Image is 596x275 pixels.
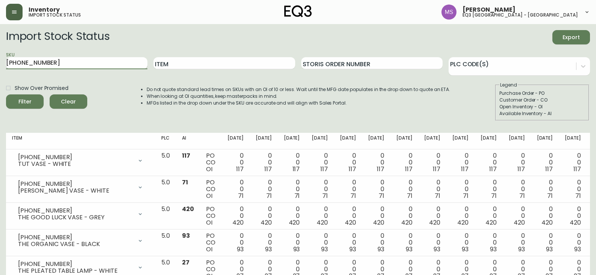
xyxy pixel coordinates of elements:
[18,207,133,214] div: [PHONE_NUMBER]
[340,152,356,173] div: 0 0
[147,100,450,106] li: MFGs listed in the drop down under the SKU are accurate and will align with Sales Portal.
[574,245,581,254] span: 93
[256,152,272,173] div: 0 0
[434,245,440,254] span: 93
[284,179,300,199] div: 0 0
[12,179,149,196] div: [PHONE_NUMBER][PERSON_NAME] VASE - WHITE
[379,191,384,200] span: 71
[481,152,497,173] div: 0 0
[182,178,188,187] span: 71
[499,97,585,103] div: Customer Order - CO
[405,165,412,173] span: 117
[499,110,585,117] div: Available Inventory - AI
[565,232,581,253] div: 0 0
[155,203,176,229] td: 5.0
[424,206,440,226] div: 0 0
[18,267,133,274] div: THE PLEATED TABLE LAMP - WHITE
[475,133,503,149] th: [DATE]
[6,94,44,109] button: Filter
[182,231,190,240] span: 93
[537,152,553,173] div: 0 0
[206,165,212,173] span: OI
[56,97,81,106] span: Clear
[6,133,155,149] th: Item
[182,151,190,160] span: 117
[499,82,518,88] legend: Legend
[446,133,475,149] th: [DATE]
[463,13,578,17] h5: eq3 [GEOGRAPHIC_DATA] - [GEOGRAPHIC_DATA]
[284,5,312,17] img: logo
[227,206,244,226] div: 0 0
[349,245,356,254] span: 93
[261,218,272,227] span: 420
[256,179,272,199] div: 0 0
[18,154,133,161] div: [PHONE_NUMBER]
[517,165,525,173] span: 117
[503,133,531,149] th: [DATE]
[206,179,215,199] div: PO CO
[565,206,581,226] div: 0 0
[12,152,149,169] div: [PHONE_NUMBER]TUT VASE - WHITE
[485,218,497,227] span: 420
[256,206,272,226] div: 0 0
[452,232,469,253] div: 0 0
[489,165,497,173] span: 117
[349,165,356,173] span: 117
[509,206,525,226] div: 0 0
[547,191,553,200] span: 71
[396,232,412,253] div: 0 0
[396,206,412,226] div: 0 0
[18,261,133,267] div: [PHONE_NUMBER]
[50,94,87,109] button: Clear
[368,232,384,253] div: 0 0
[509,179,525,199] div: 0 0
[378,245,384,254] span: 93
[227,232,244,253] div: 0 0
[424,179,440,199] div: 0 0
[278,133,306,149] th: [DATE]
[312,232,328,253] div: 0 0
[221,133,250,149] th: [DATE]
[256,232,272,253] div: 0 0
[462,245,469,254] span: 93
[377,165,384,173] span: 117
[452,206,469,226] div: 0 0
[368,206,384,226] div: 0 0
[368,179,384,199] div: 0 0
[293,165,300,173] span: 117
[575,191,581,200] span: 71
[565,179,581,199] div: 0 0
[18,161,133,167] div: TUT VASE - WHITE
[206,218,212,227] span: OI
[227,152,244,173] div: 0 0
[537,179,553,199] div: 0 0
[322,191,328,200] span: 71
[519,191,525,200] span: 71
[12,206,149,222] div: [PHONE_NUMBER]THE GOOD LUCK VASE - GREY
[155,229,176,256] td: 5.0
[147,93,450,100] li: When looking at OI quantities, keep masterpacks in mind.
[396,152,412,173] div: 0 0
[514,218,525,227] span: 420
[227,179,244,199] div: 0 0
[531,133,559,149] th: [DATE]
[182,258,190,267] span: 27
[429,218,440,227] span: 420
[481,206,497,226] div: 0 0
[509,152,525,173] div: 0 0
[266,191,272,200] span: 71
[238,191,244,200] span: 71
[499,103,585,110] div: Open Inventory - OI
[362,133,390,149] th: [DATE]
[340,179,356,199] div: 0 0
[236,165,244,173] span: 117
[317,218,328,227] span: 420
[565,152,581,173] div: 0 0
[373,218,384,227] span: 420
[147,86,450,93] li: Do not quote standard lead times on SKUs with an OI of 10 or less. Wait until the MFG date popula...
[18,187,133,194] div: [PERSON_NAME] VASE - WHITE
[312,152,328,173] div: 0 0
[340,206,356,226] div: 0 0
[345,218,356,227] span: 420
[407,191,412,200] span: 71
